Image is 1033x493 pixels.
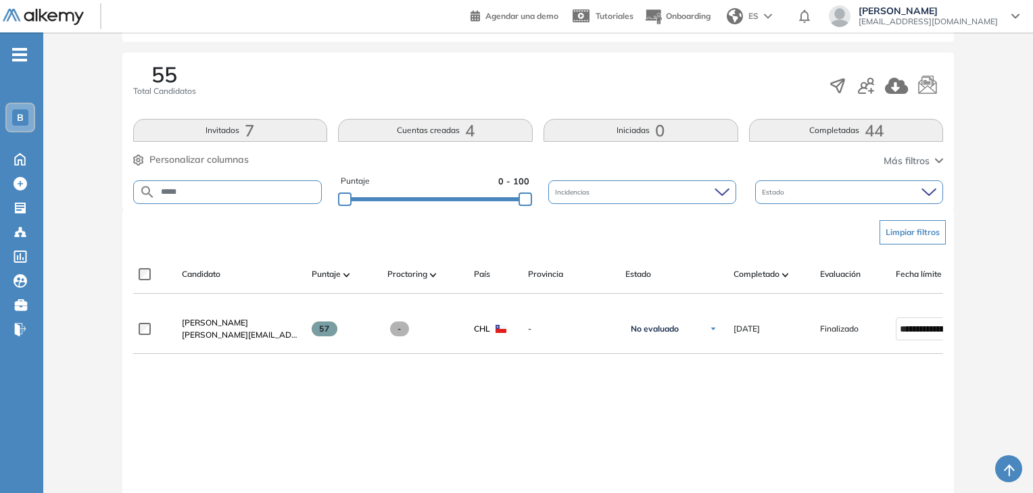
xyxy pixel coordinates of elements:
span: CHL [474,323,490,335]
iframe: Chat Widget [790,337,1033,493]
span: Estado [625,268,651,280]
span: Agendar una demo [485,11,558,21]
a: Agendar una demo [471,7,558,23]
img: [missing "en.ARROW_ALT" translation] [782,273,789,277]
span: Tutoriales [596,11,633,21]
div: Widget de chat [790,337,1033,493]
button: Limpiar filtros [880,220,946,244]
span: País [474,268,490,280]
img: SEARCH_ALT [139,184,155,201]
img: [missing "en.ARROW_ALT" translation] [430,273,437,277]
span: [DATE] [734,323,760,335]
span: Candidato [182,268,220,280]
span: Proctoring [387,268,427,280]
span: Fecha límite [896,268,942,280]
span: Estado [762,187,787,197]
button: Invitados7 [133,119,328,142]
img: Logo [3,9,84,26]
button: Más filtros [884,154,943,168]
span: 57 [312,321,338,336]
span: [EMAIL_ADDRESS][DOMAIN_NAME] [859,16,998,27]
span: [PERSON_NAME] [182,317,248,328]
span: - [390,321,410,336]
img: CHL [496,325,506,333]
span: Puntaje [341,175,370,188]
span: Personalizar columnas [149,153,249,167]
span: B [17,112,24,123]
span: Evaluación [820,268,861,280]
span: Total Candidatos [133,85,196,97]
div: Estado [755,180,943,204]
span: Completado [734,268,779,280]
button: Completadas44 [749,119,944,142]
span: [PERSON_NAME][EMAIL_ADDRESS][DATE][DOMAIN_NAME] [182,329,301,341]
img: world [727,8,743,24]
span: 0 - 100 [498,175,529,188]
img: [missing "en.ARROW_ALT" translation] [343,273,350,277]
span: Incidencias [555,187,592,197]
span: Onboarding [666,11,711,21]
button: Onboarding [644,2,711,31]
button: Personalizar columnas [133,153,249,167]
img: Ícono de flecha [709,325,717,333]
span: Más filtros [884,154,930,168]
a: [PERSON_NAME] [182,317,301,329]
span: [PERSON_NAME] [859,5,998,16]
button: Iniciadas0 [544,119,738,142]
span: Puntaje [312,268,341,280]
img: arrow [764,14,772,19]
span: No evaluado [631,323,679,334]
span: ES [748,10,759,22]
span: Finalizado [820,323,859,335]
span: 55 [151,63,177,85]
i: - [12,53,27,56]
span: - [528,323,615,335]
span: Provincia [528,268,563,280]
button: Cuentas creadas4 [338,119,533,142]
div: Incidencias [548,180,736,204]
